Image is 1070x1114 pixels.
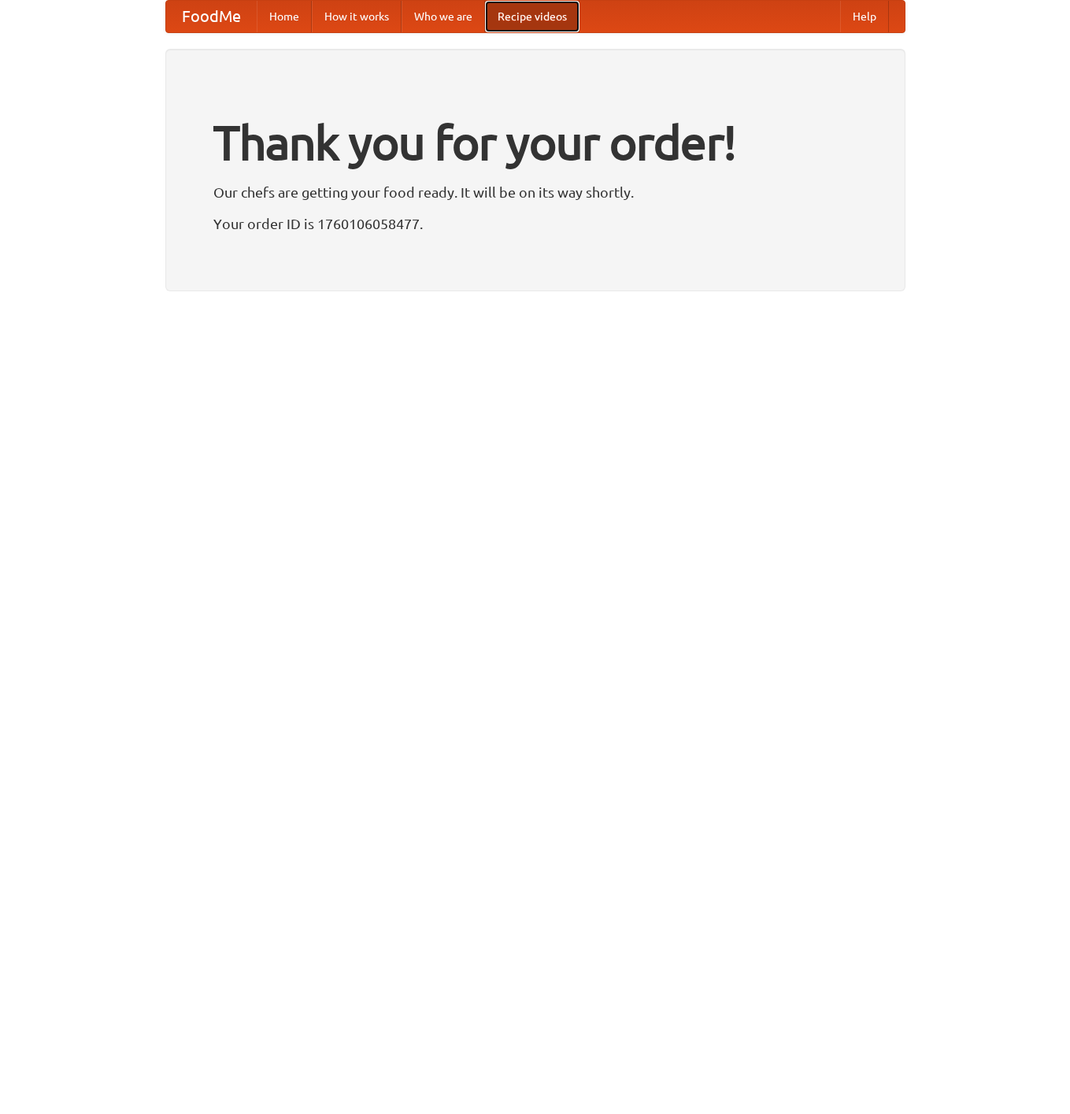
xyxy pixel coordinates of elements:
[213,105,857,180] h1: Thank you for your order!
[485,1,579,32] a: Recipe videos
[312,1,402,32] a: How it works
[257,1,312,32] a: Home
[840,1,889,32] a: Help
[213,212,857,235] p: Your order ID is 1760106058477.
[166,1,257,32] a: FoodMe
[213,180,857,204] p: Our chefs are getting your food ready. It will be on its way shortly.
[402,1,485,32] a: Who we are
